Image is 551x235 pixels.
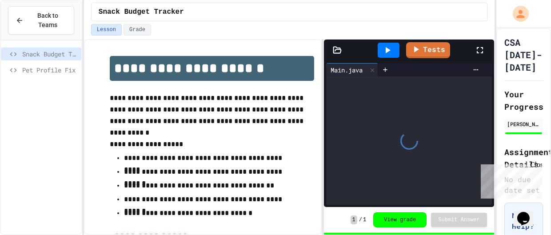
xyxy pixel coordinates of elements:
div: Main.java [326,65,367,75]
span: Pet Profile Fix [22,65,78,75]
span: 1 [363,216,366,223]
span: Snack Budget Tracker [99,7,184,17]
button: Lesson [91,24,122,36]
button: Grade [124,24,151,36]
span: / [359,216,362,223]
h2: Assignment Details [504,146,543,171]
span: Snack Budget Tracker [22,49,78,59]
div: Chat with us now!Close [4,4,61,56]
a: Tests [406,42,450,58]
div: Main.java [326,63,378,76]
span: Submit Answer [438,216,480,223]
iframe: chat widget [514,199,542,226]
button: Submit Answer [431,213,487,227]
div: [PERSON_NAME] [507,120,540,128]
span: Back to Teams [29,11,67,30]
div: My Account [503,4,531,24]
button: View grade [373,212,427,227]
h3: Need Help? [512,210,535,231]
button: Back to Teams [8,6,74,35]
iframe: chat widget [477,161,542,199]
h2: Your Progress [504,88,543,113]
h1: CSA [DATE]-[DATE] [504,36,543,73]
span: 1 [351,215,357,224]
